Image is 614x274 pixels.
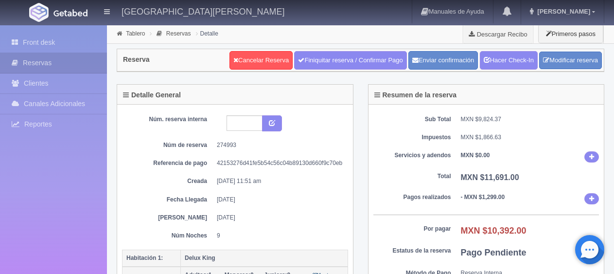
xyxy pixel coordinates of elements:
[463,24,533,44] a: Descargar Recibo
[129,115,207,124] dt: Núm. reserva interna
[373,151,451,160] dt: Servicios y adendos
[535,8,590,15] span: [PERSON_NAME]
[129,159,207,167] dt: Referencia de pago
[217,159,341,167] dd: 42153276d41fe5b54c56c04b89130d660f9c70eb
[217,177,341,185] dd: [DATE] 11:51 am
[374,91,457,99] h4: Resumen de la reserva
[294,51,406,70] a: Finiquitar reserva / Confirmar Pago
[166,30,191,37] a: Reservas
[373,225,451,233] dt: Por pagar
[461,194,505,201] b: - MXN $1,299.00
[123,91,181,99] h4: Detalle General
[181,250,348,267] th: Delux King
[408,51,478,70] button: Enviar confirmación
[373,247,451,255] dt: Estatus de la reserva
[129,196,207,204] dt: Fecha Llegada
[538,24,603,43] button: Primeros pasos
[129,214,207,222] dt: [PERSON_NAME]
[129,232,207,240] dt: Núm Noches
[129,141,207,149] dt: Núm de reserva
[461,115,599,124] dd: MXN $9,824.37
[539,52,602,70] a: Modificar reserva
[217,214,341,222] dd: [DATE]
[123,56,150,63] h4: Reserva
[373,133,451,142] dt: Impuestos
[461,226,526,236] b: MXN $10,392.00
[126,30,145,37] a: Tablero
[373,115,451,124] dt: Sub Total
[193,29,221,38] li: Detalle
[122,5,284,17] h4: [GEOGRAPHIC_DATA][PERSON_NAME]
[461,248,526,257] b: Pago Pendiente
[53,9,88,17] img: Getabed
[29,3,49,22] img: Getabed
[129,177,207,185] dt: Creada
[461,133,599,142] dd: MXN $1,866.63
[217,232,341,240] dd: 9
[373,172,451,181] dt: Total
[461,173,519,182] b: MXN $11,691.00
[217,141,341,149] dd: 274993
[217,196,341,204] dd: [DATE]
[229,51,293,70] a: Cancelar Reserva
[461,152,490,159] b: MXN $0.00
[373,193,451,201] dt: Pagos realizados
[126,255,163,261] b: Habitación 1:
[480,51,538,70] a: Hacer Check-In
